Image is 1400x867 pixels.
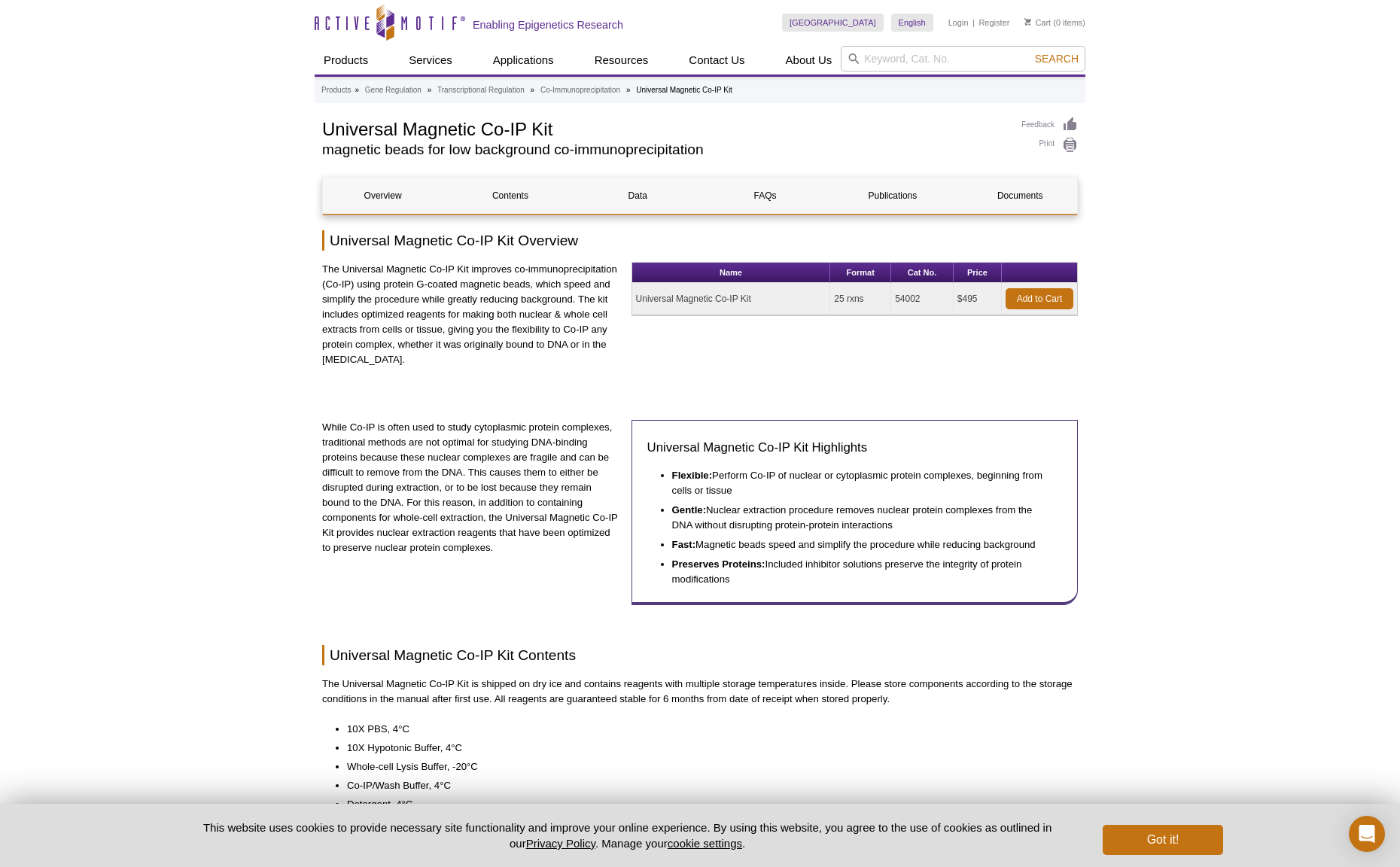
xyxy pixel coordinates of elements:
[954,283,1002,315] td: $495
[322,143,1006,157] h2: magnetic beads for low background co-immunoprecipitation
[672,470,713,481] strong: Flexible:
[954,263,1002,283] th: Price
[777,46,842,75] a: About Us
[450,178,570,214] a: Contents
[1024,17,1051,28] a: Cart
[347,759,1063,774] li: Whole-cell Lysis Buffer, -20°C
[647,439,1062,457] h3: Universal Magnetic Co-IP Kit Highlights
[473,18,623,32] h2: Enabling Epigenetics Research
[315,46,377,75] a: Products
[680,46,753,75] a: Contact Us
[322,677,1078,707] p: The Universal Magnetic Co-IP Kit is shipped on dry ice and contains reagents with multiple storag...
[540,84,620,97] a: Co-Immunoprecipitation
[1103,825,1223,855] button: Got it!
[323,178,443,214] a: Overview
[526,837,595,850] a: Privacy Policy
[586,46,658,75] a: Resources
[672,552,1048,587] li: Included inhibitor solutions preserve the integrity of protein modifications
[322,117,1006,139] h1: Universal Magnetic Co-IP Kit
[672,498,1048,533] li: Nuclear extraction procedure removes nuclear protein complexes from the DNA without disrupting pr...
[672,468,1048,498] li: Perform Co-IP of nuclear or cytoplasmic protein complexes, beginning from cells or tissue
[177,820,1078,851] p: This website uses cookies to provide necessary site functionality and improve your online experie...
[830,263,891,283] th: Format
[437,84,525,97] a: Transcriptional Regulation
[672,539,696,550] strong: Fast:
[782,14,884,32] a: [GEOGRAPHIC_DATA]
[1006,288,1073,309] a: Add to Cart
[672,558,765,570] strong: Preserves Proteins:
[978,17,1009,28] a: Register
[347,778,1063,793] li: Co-IP/Wash Buffer, 4°C
[948,17,969,28] a: Login
[1024,14,1085,32] li: (0 items)
[891,283,954,315] td: 54002
[626,86,631,94] li: »
[484,46,563,75] a: Applications
[632,263,831,283] th: Name
[705,178,825,214] a: FAQs
[960,178,1080,214] a: Documents
[1024,18,1031,26] img: Your Cart
[578,178,698,214] a: Data
[972,14,975,32] li: |
[841,46,1085,71] input: Keyword, Cat. No.
[668,837,742,850] button: cookie settings
[347,741,1063,756] li: 10X Hypotonic Buffer, 4°C
[1021,137,1078,154] a: Print
[891,14,933,32] a: English
[636,86,732,94] li: Universal Magnetic Co-IP Kit
[400,46,461,75] a: Services
[672,533,1048,552] li: Magnetic beads speed and simplify the procedure while reducing background
[428,86,432,94] li: »
[1349,816,1385,852] div: Open Intercom Messenger
[321,84,351,97] a: Products
[322,230,1078,251] h2: Universal Magnetic Co-IP Kit Overview
[355,86,359,94] li: »
[632,283,831,315] td: Universal Magnetic Co-IP Kit
[365,84,422,97] a: Gene Regulation
[322,262,620,367] p: The Universal Magnetic Co-IP Kit improves co-immunoprecipitation (Co-IP) using protein G-coated m...
[531,86,535,94] li: »
[1021,117,1078,133] a: Feedback
[347,797,1063,812] li: Detergent, 4°C
[1035,53,1079,65] span: Search
[347,722,1063,737] li: 10X PBS, 4°C
[830,283,891,315] td: 25 rxns
[832,178,952,214] a: Publications
[322,420,620,555] p: While Co-IP is often used to study cytoplasmic protein complexes, traditional methods are not opt...
[672,504,706,516] strong: Gentle:
[891,263,954,283] th: Cat No.
[1030,52,1083,65] button: Search
[322,645,1078,665] h2: Universal Magnetic Co-IP Kit Contents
